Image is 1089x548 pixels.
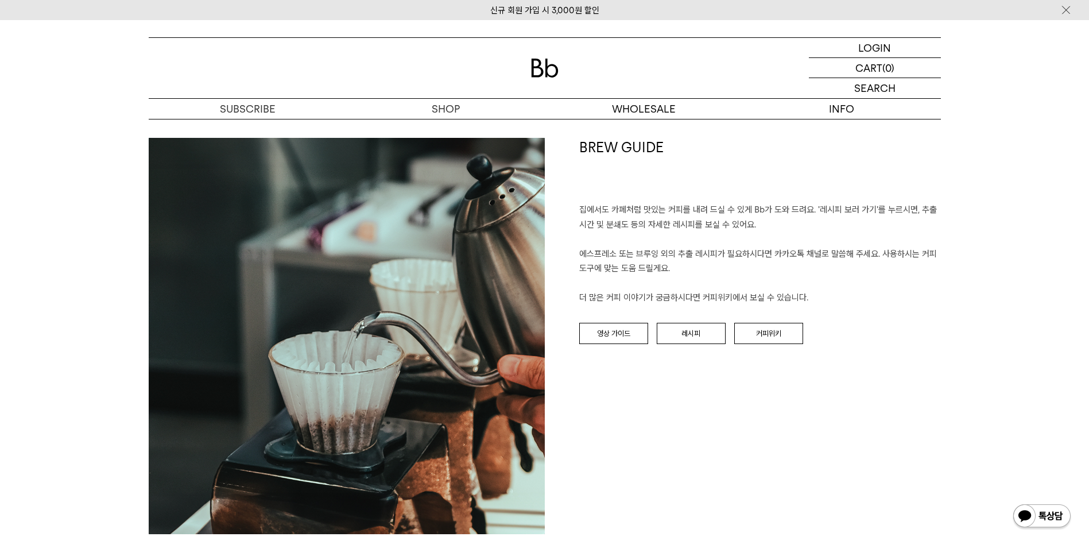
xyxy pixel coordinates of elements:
[734,323,803,345] a: 커피위키
[579,203,941,306] p: 집에서도 카페처럼 맛있는 커피를 내려 드실 ﻿수 있게 Bb가 도와 드려요. '레시피 보러 가기'를 누르시면, 추출 시간 및 분쇄도 등의 자세한 레시피를 보실 수 있어요. 에스...
[809,58,941,78] a: CART (0)
[149,99,347,119] a: SUBSCRIBE
[579,323,648,345] a: 영상 가이드
[579,138,941,203] h1: BREW GUIDE
[882,58,894,78] p: (0)
[1012,503,1072,531] img: 카카오톡 채널 1:1 채팅 버튼
[531,59,559,78] img: 로고
[657,323,726,345] a: 레시피
[149,138,545,534] img: a9080350f8f7d047e248a4ae6390d20f_153659.jpg
[854,78,896,98] p: SEARCH
[347,99,545,119] a: SHOP
[743,99,941,119] p: INFO
[855,58,882,78] p: CART
[809,38,941,58] a: LOGIN
[545,99,743,119] p: WHOLESALE
[858,38,891,57] p: LOGIN
[490,5,599,16] a: 신규 회원 가입 시 3,000원 할인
